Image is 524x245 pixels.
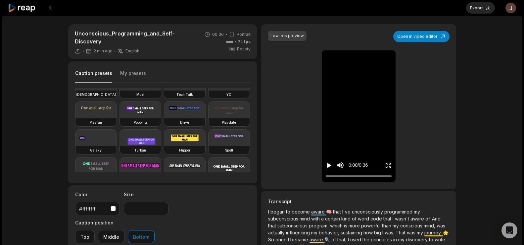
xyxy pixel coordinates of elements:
[290,237,310,242] span: became
[393,31,450,42] button: Open in video editor
[349,162,368,169] div: 0:00 / 0:36
[429,237,435,242] span: to
[300,216,311,221] span: mind
[286,209,292,214] span: to
[286,230,311,235] span: influencing
[385,159,392,171] button: Enter Fullscreen
[352,209,384,214] span: unconsciously
[344,223,349,228] span: is
[358,216,370,221] span: word
[393,216,395,221] span: I
[352,216,358,221] span: of
[398,237,406,242] span: my
[363,230,374,235] span: how
[424,223,437,228] span: mind,
[180,120,189,125] h3: Drive
[75,30,196,45] p: Unconscious_Programming_and_Self-Discovery
[382,230,385,235] span: I
[349,223,361,228] span: more
[406,237,429,242] span: discovery
[374,230,382,235] span: big
[275,237,288,242] span: once
[382,223,393,228] span: than
[341,216,352,221] span: kind
[311,216,321,221] span: with
[237,46,251,52] span: Beasty
[268,198,449,205] h3: Transcript
[330,223,344,228] span: which
[437,223,445,228] span: was
[268,230,286,235] span: actually
[385,230,396,235] span: was.
[134,120,147,125] h3: Popping
[277,223,309,228] span: subconscious
[268,237,275,242] span: So
[288,237,290,242] span: I
[325,216,341,221] span: certain
[75,230,95,243] button: Top
[337,237,348,242] span: that,
[407,230,417,235] span: was
[501,222,517,238] div: Open Intercom Messenger
[134,148,146,153] h3: Turban
[268,216,300,221] span: subconscious
[75,202,120,215] button: #ffffffff
[362,237,371,242] span: the
[400,223,424,228] span: conscious
[319,230,341,235] span: behavior,
[310,237,324,242] span: aware
[75,219,155,226] label: Caption position
[270,209,286,214] span: began
[425,216,432,221] span: of.
[212,31,224,37] span: 00:36
[125,48,139,54] span: English
[383,216,393,221] span: that
[176,92,193,97] h3: Tech Talk
[410,216,425,221] span: aware
[350,237,362,242] span: used
[331,237,337,242] span: of
[128,230,155,243] button: Bottom
[124,191,168,198] label: Size
[270,33,304,39] div: Low-res preview
[393,223,400,228] span: my
[75,70,112,83] button: Caption presets
[75,191,120,198] label: Color
[371,237,393,242] span: principles
[321,216,325,221] span: a
[393,237,398,242] span: in
[361,223,382,228] span: powerful
[225,148,233,153] h3: Spell
[120,70,146,83] button: My presets
[292,209,311,214] span: become
[384,209,414,214] span: programmed
[136,92,144,97] h3: Mozi
[268,209,270,214] span: I
[98,230,124,243] button: Middle
[244,39,251,44] span: fps
[226,92,231,97] h3: YC
[309,223,330,228] span: program,
[237,31,251,37] span: Portrait
[417,230,424,235] span: my
[424,230,443,235] span: journey.
[435,237,445,242] span: write
[466,2,495,14] button: Export
[79,205,108,212] div: #ffffffff
[432,216,441,221] span: And
[341,230,363,235] span: sustaining
[311,209,326,214] span: aware
[348,237,350,242] span: I
[333,209,342,214] span: that
[370,216,383,221] span: code
[222,120,236,125] h3: Playdate
[414,209,420,214] span: my
[342,209,352,214] span: I've
[268,223,277,228] span: that
[90,120,102,125] h3: Playfair
[238,39,251,45] span: 24
[395,216,410,221] span: wasn't
[179,148,190,153] h3: Flipper
[326,159,332,171] button: Play video
[396,230,407,235] span: That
